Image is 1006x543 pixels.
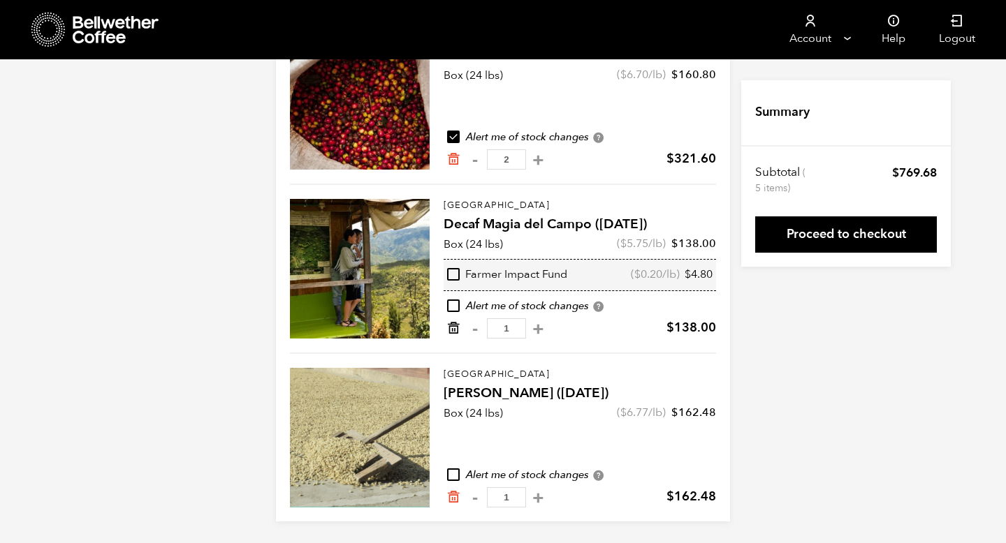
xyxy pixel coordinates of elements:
a: Remove from cart [446,152,460,167]
button: - [466,322,483,336]
bdi: 6.70 [620,67,648,82]
span: $ [620,67,627,82]
bdi: 160.80 [671,67,716,82]
h4: [PERSON_NAME] ([DATE]) [444,384,716,403]
div: Alert me of stock changes [444,468,716,483]
button: + [530,491,547,505]
p: [GEOGRAPHIC_DATA] [444,199,716,213]
a: Remove from cart [446,321,460,336]
span: $ [671,405,678,420]
h4: Summary [755,103,810,121]
span: $ [634,267,641,282]
span: $ [620,236,627,251]
div: Farmer Impact Fund [447,267,567,283]
div: Alert me of stock changes [444,299,716,314]
bdi: 162.48 [666,488,716,505]
p: Box (24 lbs) [444,236,503,253]
span: $ [671,67,678,82]
bdi: 6.77 [620,405,648,420]
a: Remove from cart [446,490,460,505]
bdi: 321.60 [666,150,716,168]
span: $ [671,236,678,251]
p: Box (24 lbs) [444,67,503,84]
span: ( /lb) [617,236,666,251]
button: - [466,491,483,505]
bdi: 5.75 [620,236,648,251]
span: $ [666,319,674,336]
span: $ [666,150,674,168]
div: Alert me of stock changes [444,130,716,145]
span: $ [685,267,691,282]
span: $ [666,488,674,505]
bdi: 0.20 [634,267,662,282]
input: Qty [487,487,526,507]
a: Proceed to checkout [755,216,937,253]
bdi: 138.00 [671,236,716,251]
bdi: 162.48 [671,405,716,420]
h4: Decaf Magia del Campo ([DATE]) [444,215,716,235]
span: $ [620,405,627,420]
span: ( /lb) [631,267,680,283]
span: ( /lb) [617,67,666,82]
bdi: 769.68 [892,165,937,181]
span: $ [892,165,899,181]
button: + [530,322,547,336]
button: + [530,153,547,167]
input: Qty [487,318,526,339]
bdi: 4.80 [685,267,713,282]
bdi: 138.00 [666,319,716,336]
p: [GEOGRAPHIC_DATA] [444,368,716,382]
p: Box (24 lbs) [444,405,503,422]
span: ( /lb) [617,405,666,420]
input: Qty [487,149,526,170]
th: Subtotal [755,165,808,195]
button: - [466,153,483,167]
